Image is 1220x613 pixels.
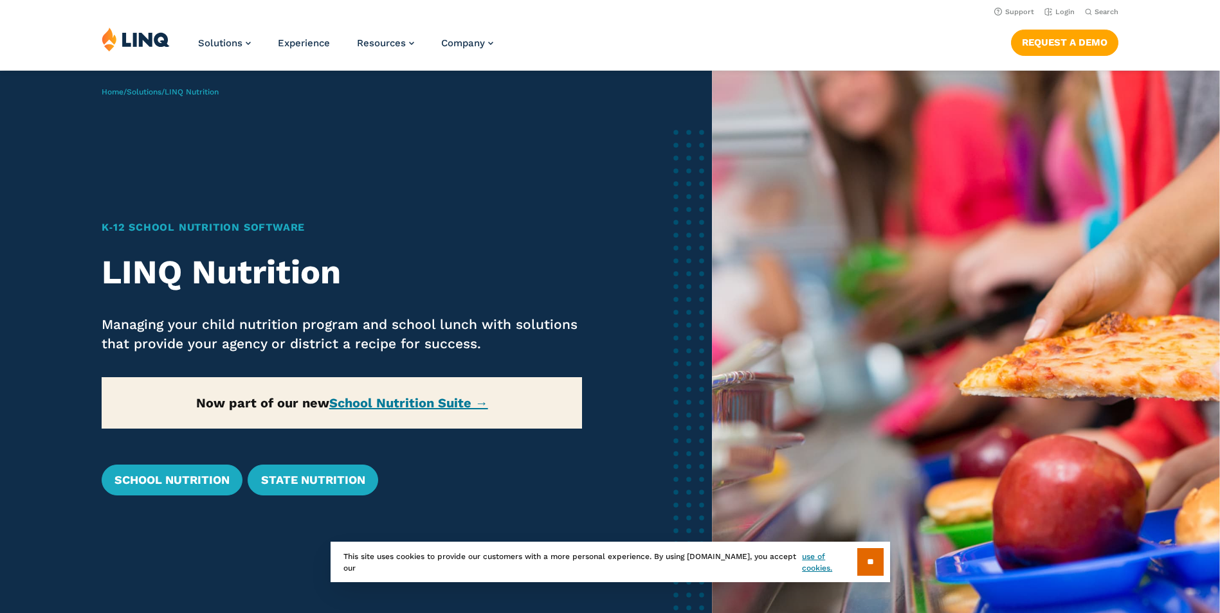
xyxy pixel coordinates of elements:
a: School Nutrition [102,465,242,495]
a: Login [1044,8,1075,16]
a: Solutions [127,87,161,96]
span: Company [441,37,485,49]
span: / / [102,87,219,96]
div: This site uses cookies to provide our customers with a more personal experience. By using [DOMAIN... [331,542,890,582]
a: Solutions [198,37,251,49]
a: School Nutrition Suite → [329,395,488,411]
span: Resources [357,37,406,49]
a: Company [441,37,493,49]
button: Open Search Bar [1085,7,1118,17]
a: Support [994,8,1034,16]
a: State Nutrition [248,465,378,495]
span: Search [1095,8,1118,16]
span: LINQ Nutrition [165,87,219,96]
strong: Now part of our new [196,395,488,411]
h1: K‑12 School Nutrition Software [102,220,582,235]
strong: LINQ Nutrition [102,253,341,292]
a: Resources [357,37,414,49]
a: Home [102,87,123,96]
img: LINQ | K‑12 Software [102,27,170,51]
a: Experience [278,37,330,49]
span: Solutions [198,37,242,49]
a: Request a Demo [1011,30,1118,55]
nav: Button Navigation [1011,27,1118,55]
a: use of cookies. [802,551,857,574]
p: Managing your child nutrition program and school lunch with solutions that provide your agency or... [102,315,582,353]
nav: Primary Navigation [198,27,493,69]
